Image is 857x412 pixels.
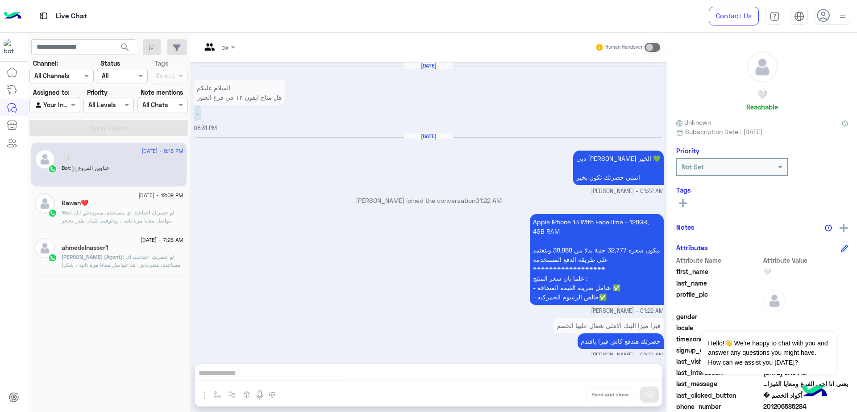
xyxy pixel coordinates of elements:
img: WhatsApp [48,209,57,218]
span: signup_date [676,345,761,355]
span: Attribute Value [763,256,849,265]
h6: Tags [676,186,848,194]
img: hulul-logo.png [799,376,830,408]
span: last_visited_flow [676,357,761,366]
span: gender [676,312,761,321]
p: 3/9/2025, 8:31 PM [194,105,201,121]
span: [PERSON_NAME] - 01:22 AM [591,307,664,315]
label: Status [100,59,120,68]
label: Priority [87,88,108,97]
span: [DATE] - 8:18 PM [141,147,183,155]
label: Note mentions [141,88,183,97]
h6: Attributes [676,244,708,252]
h5: Rawan❤️ [62,199,88,207]
span: first_name [676,267,761,276]
img: Logo [4,7,21,25]
span: يعنى انا اجى الفرع ومعايا الفيزا وادفع بيها ولا في شروط واجيب الكود دا منين [763,379,849,388]
small: Human Handover [605,44,643,51]
span: last_interaction [676,368,761,377]
img: defaultAdmin.png [35,149,55,169]
span: phone_number [676,402,761,411]
label: Assigned to: [33,88,70,97]
span: 01:22 AM [475,197,502,204]
span: last_message [676,379,761,388]
span: last_name [676,278,761,288]
img: notes [825,224,832,231]
img: tab [770,11,780,21]
p: 4/9/2025, 1:22 AM [573,151,664,185]
h6: Reachable [746,103,778,111]
span: Bot [62,164,70,171]
span: لو حضرتك احتاجت اي مساعدة، متترددش انك تتواصل معانا مره تانية ، شكرا لتواصلك مع دبي فون ❤️ [62,253,180,276]
span: [PERSON_NAME] - 01:22 AM [591,187,664,196]
span: : عناوين الفروع [70,164,109,171]
span: timezone [676,334,761,344]
span: لو حضرتك احتاجت اي مساعدة، متترددش انك تتواصل معانا مره تانية ، ودلوقتى كمان تقدر تحجز المنتج الم... [62,209,183,272]
button: Send and close [587,387,633,402]
a: tab [765,7,783,25]
span: locale [676,323,761,332]
p: Live Chat [56,10,87,22]
h5: ahmedelnasser1 [62,244,108,252]
label: Channel: [33,59,58,68]
span: [DATE] - 7:26 AM [141,236,183,244]
img: defaultAdmin.png [35,238,55,258]
h6: [DATE] [404,63,453,69]
h6: [DATE] [404,133,453,139]
button: search [114,39,136,59]
span: You [62,209,71,216]
img: 1403182699927242 [4,39,20,55]
p: 4/9/2025, 1:22 AM [578,333,664,349]
img: tab [794,11,804,21]
h5: 🤍 [62,155,69,163]
span: Hello!👋 We're happy to chat with you and answer any questions you might have. How can we assist y... [701,332,836,374]
span: Unknown [676,118,711,127]
img: add [840,224,848,232]
span: أكواد الخصم � [763,391,849,400]
a: Contact Us [709,7,759,25]
p: 4/9/2025, 1:22 AM [530,214,664,305]
span: last_clicked_button [676,391,761,400]
span: [PERSON_NAME] (Agent) [62,253,123,260]
h5: 🤍 [757,89,767,100]
span: search [120,42,130,53]
h6: Notes [676,223,695,231]
span: 201206585284 [763,402,849,411]
span: Attribute Name [676,256,761,265]
img: defaultAdmin.png [747,52,778,82]
h6: Priority [676,147,699,155]
span: [DATE] - 12:09 PM [138,191,183,199]
span: 08:31 PM [194,125,217,131]
img: defaultAdmin.png [763,290,786,312]
p: 3/9/2025, 8:31 PM [194,80,285,105]
button: Apply Filters [29,120,188,136]
img: defaultAdmin.png [35,193,55,214]
p: [PERSON_NAME] joined the conversation [194,196,664,205]
span: profile_pic [676,290,761,310]
img: WhatsApp [48,253,57,262]
span: Subscription Date : [DATE] [685,127,762,136]
span: [PERSON_NAME] - 01:22 AM [591,351,664,360]
img: WhatsApp [48,164,57,173]
img: tab [38,10,49,21]
span: 🤍 [763,267,849,276]
img: profile [837,11,848,22]
p: 4/9/2025, 1:22 AM [553,318,664,333]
